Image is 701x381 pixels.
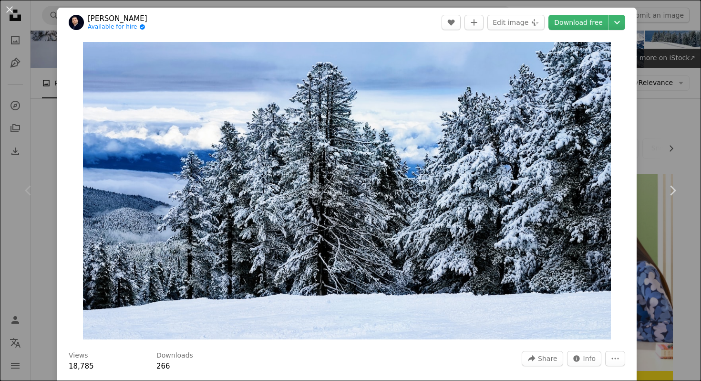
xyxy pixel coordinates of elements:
[464,15,484,30] button: Add to Collection
[522,351,563,366] button: Share this image
[605,351,625,366] button: More Actions
[69,362,94,370] span: 18,785
[83,42,611,339] button: Zoom in on this image
[156,362,170,370] span: 266
[487,15,545,30] button: Edit image
[69,351,88,360] h3: Views
[88,23,147,31] a: Available for hire
[644,145,701,236] a: Next
[548,15,608,30] a: Download free
[609,15,625,30] button: Choose download size
[88,14,147,23] a: [PERSON_NAME]
[538,351,557,366] span: Share
[567,351,602,366] button: Stats about this image
[83,42,611,339] img: a snowy landscape with trees and clouds in the background
[583,351,596,366] span: Info
[156,351,193,360] h3: Downloads
[69,15,84,30] img: Go to Ignacio Correia's profile
[442,15,461,30] button: Like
